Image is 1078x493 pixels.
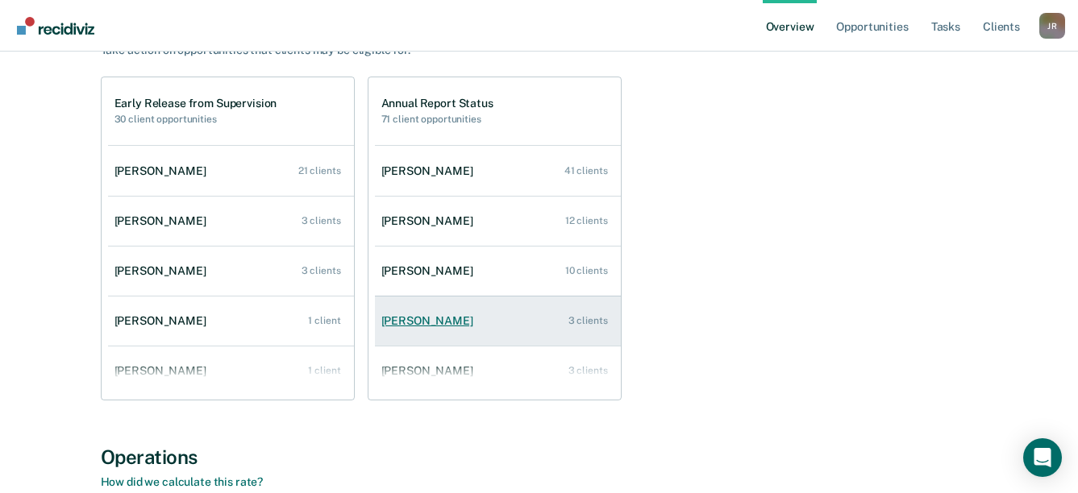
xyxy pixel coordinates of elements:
[564,165,608,176] div: 41 clients
[565,265,608,276] div: 10 clients
[114,364,213,378] div: [PERSON_NAME]
[114,314,213,328] div: [PERSON_NAME]
[308,315,340,326] div: 1 client
[375,348,621,394] a: [PERSON_NAME] 3 clients
[308,365,340,376] div: 1 client
[1039,13,1065,39] div: J R
[381,264,480,278] div: [PERSON_NAME]
[101,445,978,469] div: Operations
[381,97,493,110] h1: Annual Report Status
[302,265,341,276] div: 3 clients
[375,298,621,344] a: [PERSON_NAME] 3 clients
[1023,438,1062,477] div: Open Intercom Messenger
[375,148,621,194] a: [PERSON_NAME] 41 clients
[381,314,480,328] div: [PERSON_NAME]
[381,164,480,178] div: [PERSON_NAME]
[114,97,277,110] h1: Early Release from Supervision
[108,298,354,344] a: [PERSON_NAME] 1 client
[375,198,621,244] a: [PERSON_NAME] 12 clients
[114,214,213,228] div: [PERSON_NAME]
[114,264,213,278] div: [PERSON_NAME]
[114,114,277,125] h2: 30 client opportunities
[565,215,608,226] div: 12 clients
[1039,13,1065,39] button: Profile dropdown button
[381,214,480,228] div: [PERSON_NAME]
[302,215,341,226] div: 3 clients
[375,248,621,294] a: [PERSON_NAME] 10 clients
[298,165,341,176] div: 21 clients
[381,364,480,378] div: [PERSON_NAME]
[381,114,493,125] h2: 71 client opportunities
[108,348,354,394] a: [PERSON_NAME] 1 client
[568,315,608,326] div: 3 clients
[17,17,94,35] img: Recidiviz
[114,164,213,178] div: [PERSON_NAME]
[101,475,264,488] a: How did we calculate this rate?
[108,198,354,244] a: [PERSON_NAME] 3 clients
[108,248,354,294] a: [PERSON_NAME] 3 clients
[568,365,608,376] div: 3 clients
[108,148,354,194] a: [PERSON_NAME] 21 clients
